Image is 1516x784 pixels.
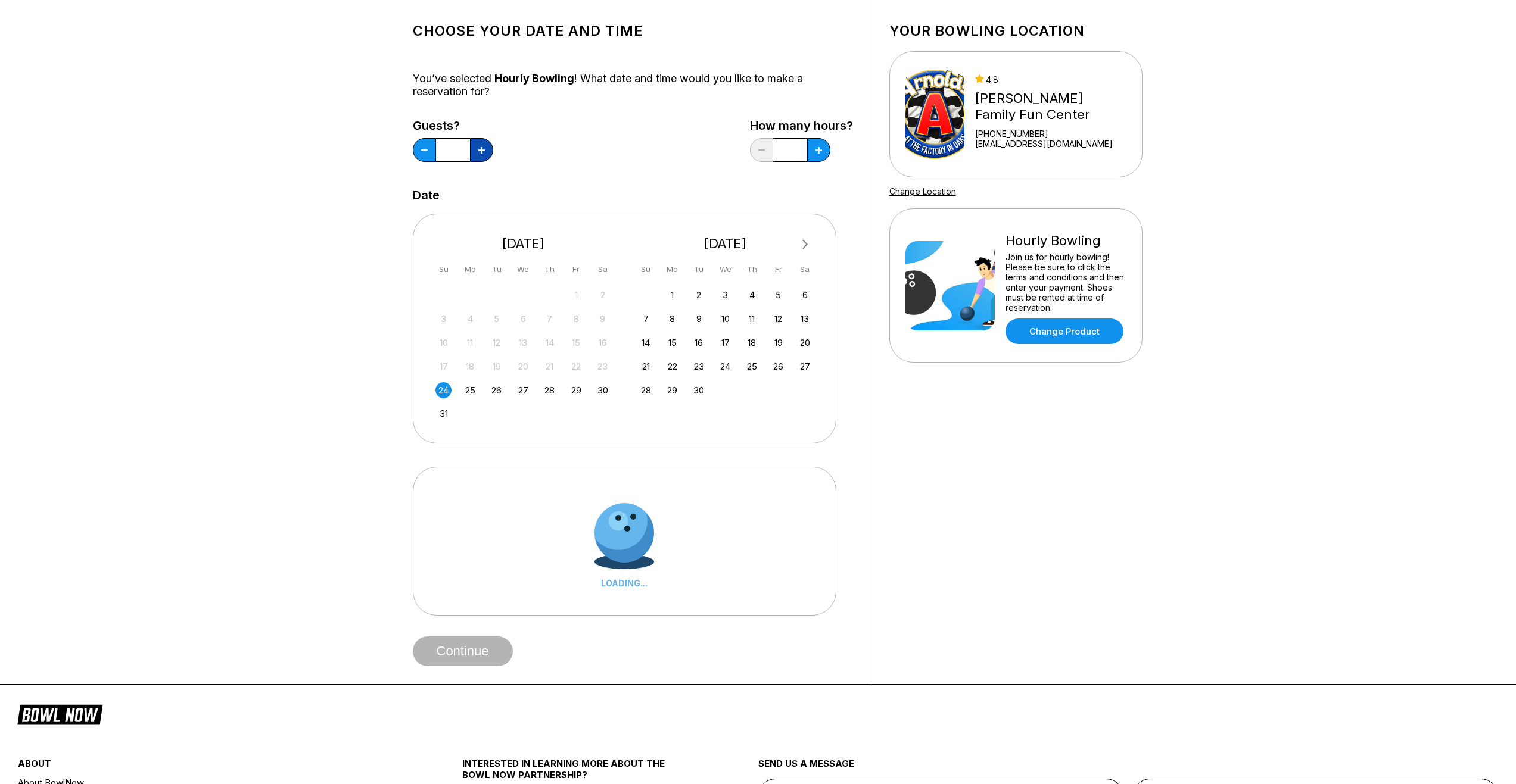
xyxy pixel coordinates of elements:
div: Not available Sunday, August 10th, 2025 [435,335,452,351]
div: Not available Thursday, August 14th, 2025 [541,335,558,351]
div: Choose Monday, September 1st, 2025 [664,287,680,303]
div: Choose Friday, August 29th, 2025 [568,382,584,398]
div: Choose Monday, August 25th, 2025 [462,382,478,398]
div: Not available Friday, August 1st, 2025 [568,287,584,303]
div: Mo [462,261,478,277]
div: Th [541,261,558,277]
div: Fr [770,261,786,277]
div: Not available Saturday, August 16th, 2025 [594,335,611,351]
div: [PHONE_NUMBER] [975,129,1126,139]
div: Sa [797,261,813,277]
div: Choose Thursday, August 28th, 2025 [541,382,558,398]
div: Sa [594,261,611,277]
label: How many hours? [750,119,853,132]
div: Tu [691,261,707,277]
div: Not available Saturday, August 9th, 2025 [594,311,611,327]
a: Change Product [1006,318,1123,344]
label: Date [413,189,440,202]
div: LOADING... [594,578,654,588]
div: Choose Tuesday, September 16th, 2025 [691,335,707,351]
div: Choose Wednesday, September 3rd, 2025 [717,287,733,303]
div: Fr [568,261,584,277]
div: Choose Friday, September 19th, 2025 [770,335,786,351]
div: [DATE] [431,236,616,252]
div: [DATE] [633,236,818,252]
div: [PERSON_NAME] Family Fun Center [975,90,1126,123]
div: Not available Thursday, August 21st, 2025 [541,358,558,374]
div: You’ve selected ! What date and time would you like to make a reservation for? [413,72,853,98]
div: Choose Wednesday, August 27th, 2025 [515,382,531,398]
div: We [515,261,531,277]
div: Choose Wednesday, September 10th, 2025 [717,311,733,327]
div: We [717,261,733,277]
div: Not available Sunday, August 3rd, 2025 [435,311,452,327]
div: Choose Monday, September 29th, 2025 [664,382,680,398]
label: Guests? [413,119,493,132]
div: Not available Sunday, August 17th, 2025 [435,358,452,374]
div: Hourly Bowling [1006,233,1126,249]
div: Su [435,261,452,277]
div: Tu [488,261,505,277]
div: Choose Sunday, September 7th, 2025 [638,311,654,327]
div: Choose Saturday, September 27th, 2025 [797,358,813,374]
div: Not available Saturday, August 23rd, 2025 [594,358,611,374]
div: Choose Sunday, August 31st, 2025 [435,405,452,421]
div: Choose Tuesday, September 23rd, 2025 [691,358,707,374]
div: Not available Wednesday, August 13th, 2025 [515,335,531,351]
div: Not available Wednesday, August 20th, 2025 [515,358,531,374]
div: Mo [664,261,680,277]
a: [EMAIL_ADDRESS][DOMAIN_NAME] [975,139,1126,149]
div: Not available Friday, August 8th, 2025 [568,311,584,327]
div: 4.8 [975,74,1126,85]
div: Choose Monday, September 8th, 2025 [664,311,680,327]
div: month 2025-08 [434,286,613,422]
div: Choose Saturday, August 30th, 2025 [594,382,611,398]
div: Choose Friday, September 5th, 2025 [770,287,786,303]
div: Choose Tuesday, September 30th, 2025 [691,382,707,398]
div: Choose Thursday, September 11th, 2025 [744,311,760,327]
img: Hourly Bowling [905,241,995,330]
div: Choose Sunday, August 24th, 2025 [435,382,452,398]
div: Choose Friday, September 26th, 2025 [770,358,786,374]
div: Choose Sunday, September 14th, 2025 [638,335,654,351]
div: about [18,758,388,775]
div: send us a message [758,758,1499,779]
div: Choose Tuesday, September 2nd, 2025 [691,287,707,303]
div: Choose Saturday, September 20th, 2025 [797,335,813,351]
div: Choose Friday, September 12th, 2025 [770,311,786,327]
div: Choose Saturday, September 6th, 2025 [797,287,813,303]
h1: Choose your Date and time [413,23,853,39]
div: Not available Friday, August 15th, 2025 [568,335,584,351]
div: Not available Thursday, August 7th, 2025 [541,311,558,327]
div: Not available Saturday, August 2nd, 2025 [594,287,611,303]
div: Choose Monday, September 22nd, 2025 [664,358,680,374]
div: Not available Tuesday, August 12th, 2025 [488,335,505,351]
div: Not available Friday, August 22nd, 2025 [568,358,584,374]
div: Choose Monday, September 15th, 2025 [664,335,680,351]
div: Not available Wednesday, August 6th, 2025 [515,311,531,327]
div: month 2025-09 [636,286,815,398]
img: Arnold's Family Fun Center [905,70,965,159]
div: Choose Wednesday, September 24th, 2025 [717,358,733,374]
div: Choose Sunday, September 28th, 2025 [638,382,654,398]
div: Choose Tuesday, August 26th, 2025 [488,382,505,398]
div: Not available Tuesday, August 19th, 2025 [488,358,505,374]
div: Choose Sunday, September 21st, 2025 [638,358,654,374]
div: Not available Monday, August 11th, 2025 [462,335,478,351]
div: Join us for hourly bowling! Please be sure to click the terms and conditions and then enter your ... [1006,252,1126,313]
div: Choose Wednesday, September 17th, 2025 [717,335,733,351]
div: Choose Thursday, September 4th, 2025 [744,287,760,303]
div: Su [638,261,654,277]
div: Not available Monday, August 18th, 2025 [462,358,478,374]
div: Th [744,261,760,277]
div: Not available Tuesday, August 5th, 2025 [488,311,505,327]
div: Choose Thursday, September 25th, 2025 [744,358,760,374]
div: Choose Tuesday, September 9th, 2025 [691,311,707,327]
div: Choose Saturday, September 13th, 2025 [797,311,813,327]
div: Choose Thursday, September 18th, 2025 [744,335,760,351]
h1: Your bowling location [889,23,1143,39]
div: Not available Monday, August 4th, 2025 [462,311,478,327]
a: Change Location [889,186,956,196]
button: Next Month [796,235,815,254]
span: Hourly Bowling [494,72,574,85]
